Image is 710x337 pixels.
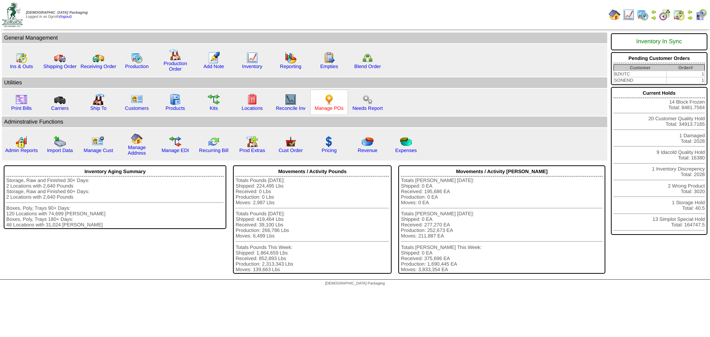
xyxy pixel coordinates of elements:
a: Ins & Outs [10,64,33,69]
img: line_graph.gif [246,52,258,64]
a: Admin Reports [5,148,38,153]
img: dollar.gif [323,136,335,148]
img: home.gif [131,133,143,145]
a: Import Data [47,148,73,153]
img: graph.gif [285,52,297,64]
td: 1 [667,77,705,84]
img: customers.gif [131,94,143,105]
div: Inventory In Sync [613,35,705,49]
div: Pending Customer Orders [613,54,705,63]
a: Prod Extras [239,148,265,153]
a: Receiving Order [81,64,116,69]
span: [DEMOGRAPHIC_DATA] Packaging [26,11,88,15]
div: Movements / Activity Pounds [236,167,389,176]
a: Shipping Order [43,64,77,69]
img: truck2.gif [92,52,104,64]
img: graph2.png [16,136,27,148]
a: Kits [210,105,218,111]
img: arrowright.gif [687,15,693,21]
img: locations.gif [246,94,258,105]
img: managecust.png [92,136,105,148]
a: Needs Report [352,105,383,111]
img: line_graph2.gif [285,94,297,105]
img: calendarcustomer.gif [695,9,707,21]
img: line_graph.gif [623,9,635,21]
img: calendarinout.gif [673,9,685,21]
th: Customer [613,65,666,71]
a: Manage Address [128,145,146,156]
td: Utilities [2,77,607,88]
a: Manage Cust [84,148,113,153]
div: 14 Block Frozen Total: 8481.7564 20 Customer Quality Hold Total: 34913.7165 1 Damaged Total: 2028... [611,87,707,235]
img: arrowleft.gif [687,9,693,15]
img: workorder.gif [323,52,335,64]
div: Totals Pounds [DATE]: Shipped: 224,495 Lbs Received: 0 Lbs Production: 0 Lbs Moves: 2,987 Lbs Tot... [236,178,389,272]
div: Current Holds [613,88,705,98]
th: Order# [667,65,705,71]
a: Products [166,105,185,111]
img: network.png [362,52,373,64]
a: Blend Order [354,64,381,69]
img: truck3.gif [54,94,66,105]
a: Empties [320,64,338,69]
img: invoice2.gif [16,94,27,105]
img: cabinet.gif [169,94,181,105]
img: cust_order.png [285,136,297,148]
img: pie_chart2.png [400,136,412,148]
img: truck.gif [54,52,66,64]
img: pie_chart.png [362,136,373,148]
a: Add Note [203,64,224,69]
img: prodextras.gif [246,136,258,148]
img: workflow.png [362,94,373,105]
img: factory.gif [169,49,181,61]
img: po.png [323,94,335,105]
img: calendarinout.gif [16,52,27,64]
img: edi.gif [169,136,181,148]
a: Reporting [280,64,301,69]
a: Manage POs [315,105,344,111]
div: Inventory Aging Summary [6,167,224,176]
a: Customers [125,105,149,111]
div: Storage, Raw and Finished 30+ Days: 2 Locations with 2,640 Pounds Storage, Raw and Finished 60+ D... [6,178,224,228]
span: Logged in as Dgroth [26,11,88,19]
span: [DEMOGRAPHIC_DATA] Packaging [325,282,385,286]
img: orders.gif [208,52,220,64]
img: calendarblend.gif [659,9,671,21]
a: Reconcile Inv [276,105,305,111]
img: workflow.gif [208,94,220,105]
div: Totals [PERSON_NAME] [DATE]: Shipped: 0 EA Received: 195,686 EA Production: 0 EA Moves: 0 EA Tota... [401,178,603,272]
a: Inventory [242,64,263,69]
td: General Management [2,33,607,43]
a: Production Order [163,61,187,72]
img: factory2.gif [92,94,104,105]
a: Pricing [322,148,337,153]
img: calendarprod.gif [637,9,649,21]
a: Cust Order [278,148,302,153]
td: BZKITC [613,71,666,77]
img: arrowright.gif [651,15,657,21]
a: Carriers [51,105,68,111]
a: Ship To [90,105,106,111]
td: Adminstrative Functions [2,117,607,127]
td: SONEND [613,77,666,84]
div: Movements / Activity [PERSON_NAME] [401,167,603,176]
td: 1 [667,71,705,77]
a: Locations [241,105,263,111]
img: home.gif [609,9,621,21]
a: (logout) [59,15,72,19]
img: reconcile.gif [208,136,220,148]
a: Production [125,64,149,69]
a: Recurring Bill [199,148,228,153]
a: Expenses [395,148,417,153]
img: arrowleft.gif [651,9,657,15]
img: calendarprod.gif [131,52,143,64]
img: zoroco-logo-small.webp [2,2,23,27]
img: import.gif [54,136,66,148]
a: Manage EDI [162,148,189,153]
a: Revenue [358,148,377,153]
a: Print Bills [11,105,32,111]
